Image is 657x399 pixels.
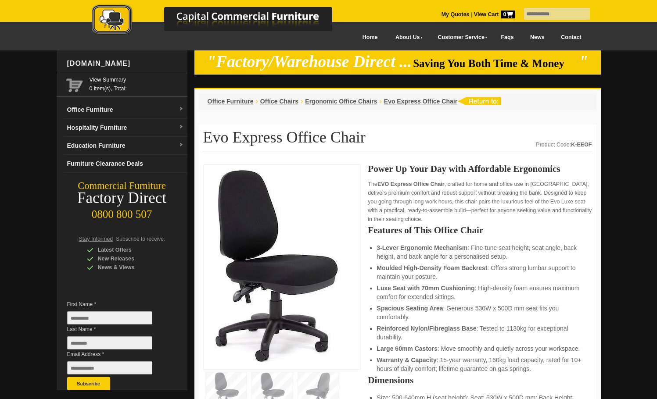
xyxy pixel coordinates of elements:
[377,284,583,301] li: : High-density foam ensures maximum comfort for extended sittings.
[67,361,152,374] input: Email Address *
[305,98,377,105] a: Ergonomic Office Chairs
[67,350,165,359] span: Email Address *
[179,125,184,130] img: dropdown
[377,244,467,251] strong: 3-Lever Ergonomic Mechanism
[522,28,553,47] a: News
[553,28,589,47] a: Contact
[379,97,381,106] li: ›
[428,28,492,47] a: Customer Service
[493,28,522,47] a: Faqs
[179,107,184,112] img: dropdown
[64,155,187,173] a: Furniture Clearance Deals
[442,11,470,18] a: My Quotes
[368,376,592,385] h2: Dimensions
[208,98,254,105] a: Office Furniture
[68,4,375,36] img: Capital Commercial Furniture Logo
[384,98,457,105] a: Evo Express Office Chair
[457,97,501,105] img: return to
[203,129,592,151] h1: Evo Express Office Chair
[368,226,592,235] h2: Features of This Office Chair
[87,246,170,254] div: Latest Offers
[90,75,184,92] span: 0 item(s), Total:
[368,180,592,224] p: The , crafted for home and office use in [GEOGRAPHIC_DATA], delivers premium comfort and robust s...
[67,336,152,349] input: Last Name *
[260,98,298,105] a: Office Chairs
[377,181,445,187] strong: EVO Express Office Chair
[68,4,375,39] a: Capital Commercial Furniture Logo
[87,254,170,263] div: New Releases
[377,285,474,292] strong: Luxe Seat with 70mm Cushioning
[377,264,487,271] strong: Moulded High-Density Foam Backrest
[64,101,187,119] a: Office Furnituredropdown
[64,50,187,77] div: [DOMAIN_NAME]
[179,142,184,148] img: dropdown
[474,11,515,18] strong: View Cart
[377,325,476,332] strong: Reinforced Nylon/Fibreglass Base
[377,243,583,261] li: : Fine-tune seat height, seat angle, back height, and back angle for a personalised setup.
[571,142,592,148] strong: K-EEOF
[377,356,436,363] strong: Warranty & Capacity
[87,263,170,272] div: News & Views
[67,311,152,324] input: First Name *
[377,264,583,281] li: : Offers strong lumbar support to maintain your posture.
[67,377,110,390] button: Subscribe
[64,137,187,155] a: Education Furnituredropdown
[57,180,187,192] div: Commercial Furniture
[67,325,165,334] span: Last Name *
[64,119,187,137] a: Hospitality Furnituredropdown
[57,204,187,221] div: 0800 800 507
[413,57,578,69] span: Saving You Both Time & Money
[57,192,187,204] div: Factory Direct
[368,164,592,173] h2: Power Up Your Day with Affordable Ergonomics
[377,345,438,352] strong: Large 60mm Castors
[208,169,340,362] img: Comfortable Evo Express Office Chair with 70mm high-density foam seat and large 60mm castors.
[79,236,113,242] span: Stay Informed
[67,300,165,309] span: First Name *
[90,75,184,84] a: View Summary
[116,236,165,242] span: Subscribe to receive:
[579,53,588,71] em: "
[377,356,583,373] li: : 15-year warranty, 160kg load capacity, rated for 10+ hours of daily comfort; lifetime guarantee...
[301,97,303,106] li: ›
[472,11,515,18] a: View Cart0
[377,304,583,321] li: : Generous 530W x 500D mm seat fits you comfortably.
[377,324,583,342] li: : Tested to 1130kg for exceptional durability.
[207,53,412,71] em: "Factory/Warehouse Direct ...
[386,28,428,47] a: About Us
[377,344,583,353] li: : Move smoothly and quietly across your workspace.
[256,97,258,106] li: ›
[536,140,592,149] div: Product Code:
[501,11,515,18] span: 0
[377,305,443,312] strong: Spacious Seating Area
